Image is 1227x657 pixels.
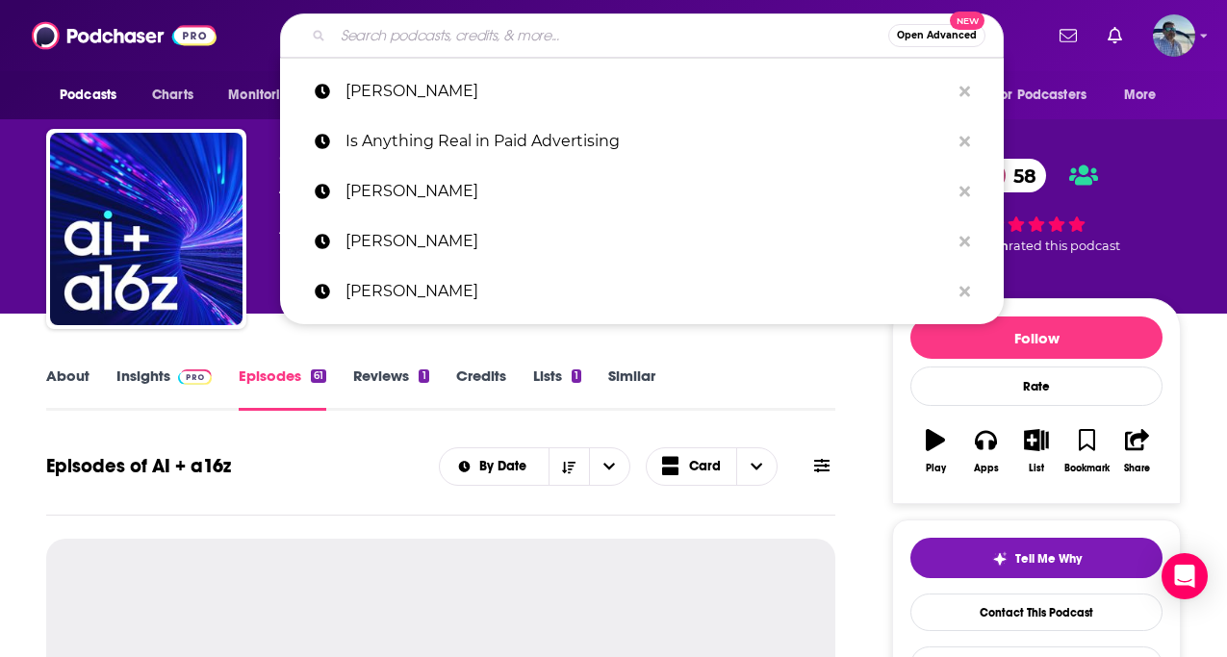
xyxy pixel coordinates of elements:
[994,159,1046,192] span: 58
[50,133,243,325] img: AI + a16z
[479,460,533,473] span: By Date
[1064,463,1110,474] div: Bookmark
[440,460,549,473] button: open menu
[646,447,779,486] button: Choose View
[992,551,1008,567] img: tell me why sparkle
[279,146,313,164] span: a16z
[345,266,950,316] p: erica bailey
[1162,553,1208,599] div: Open Intercom Messenger
[333,20,888,51] input: Search podcasts, credits, & more...
[549,448,589,485] button: Sort Direction
[280,266,1004,316] a: [PERSON_NAME]
[994,82,1086,109] span: For Podcasters
[215,77,321,114] button: open menu
[960,417,1010,486] button: Apps
[892,146,1181,265] div: 58 1 personrated this podcast
[239,366,326,411] a: Episodes61
[1061,417,1112,486] button: Bookmark
[897,31,977,40] span: Open Advanced
[1111,77,1181,114] button: open menu
[888,24,985,47] button: Open AdvancedNew
[353,366,428,411] a: Reviews1
[279,217,711,240] div: A weekly podcast
[1124,82,1157,109] span: More
[950,12,984,30] span: New
[910,538,1163,578] button: tell me why sparkleTell Me Why
[533,366,581,411] a: Lists1
[280,116,1004,166] a: Is Anything Real in Paid Advertising
[1153,14,1195,57] button: Show profile menu
[1015,551,1082,567] span: Tell Me Why
[46,454,231,478] h1: Episodes of AI + a16z
[1011,417,1061,486] button: List
[1009,239,1120,253] span: rated this podcast
[60,82,116,109] span: Podcasts
[280,166,1004,216] a: [PERSON_NAME]
[1052,19,1085,52] a: Show notifications dropdown
[280,66,1004,116] a: [PERSON_NAME]
[345,166,950,216] p: Adam W. Barney
[345,216,950,266] p: Dan Melnick
[311,369,326,383] div: 61
[910,417,960,486] button: Play
[152,82,193,109] span: Charts
[975,159,1046,192] a: 58
[926,463,946,474] div: Play
[32,17,217,54] img: Podchaser - Follow, Share and Rate Podcasts
[910,366,1163,406] div: Rate
[608,366,655,411] a: Similar
[974,463,999,474] div: Apps
[419,369,428,383] div: 1
[345,116,950,166] p: Is Anything Real in Paid Advertising
[178,369,212,385] img: Podchaser Pro
[439,447,630,486] h2: Choose List sort
[46,77,141,114] button: open menu
[589,448,629,485] button: open menu
[910,594,1163,631] a: Contact This Podcast
[1124,463,1150,474] div: Share
[140,77,205,114] a: Charts
[1112,417,1163,486] button: Share
[280,216,1004,266] a: [PERSON_NAME]
[1153,14,1195,57] span: Logged in as JasonKramer_TheCRMguy
[46,366,89,411] a: About
[572,369,581,383] div: 1
[1100,19,1130,52] a: Show notifications dropdown
[689,460,721,473] span: Card
[456,366,506,411] a: Credits
[1029,463,1044,474] div: List
[116,366,212,411] a: InsightsPodchaser Pro
[228,82,296,109] span: Monitoring
[982,77,1114,114] button: open menu
[1153,14,1195,57] img: User Profile
[910,316,1163,359] button: Follow
[280,13,1004,58] div: Search podcasts, credits, & more...
[345,66,950,116] p: jason kramer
